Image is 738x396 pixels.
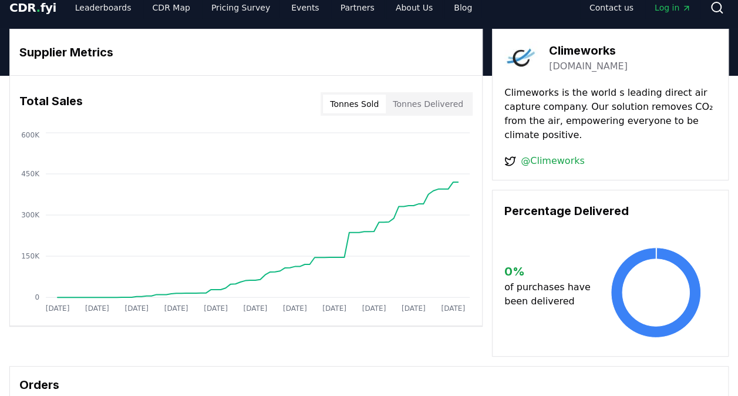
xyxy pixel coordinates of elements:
tspan: [DATE] [46,304,70,313]
h3: Climeworks [549,42,628,59]
tspan: [DATE] [243,304,267,313]
tspan: [DATE] [283,304,307,313]
span: Log in [655,2,691,14]
span: CDR fyi [9,1,56,15]
tspan: 300K [21,211,40,219]
h3: Orders [19,376,719,394]
tspan: [DATE] [124,304,149,313]
tspan: [DATE] [85,304,109,313]
tspan: [DATE] [164,304,188,313]
p: Climeworks is the world s leading direct air capture company. Our solution removes CO₂ from the a... [504,86,716,142]
h3: Percentage Delivered [504,202,716,220]
tspan: 600K [21,131,40,139]
tspan: 450K [21,170,40,178]
button: Tonnes Sold [323,95,386,113]
h3: Supplier Metrics [19,43,473,61]
tspan: 0 [35,293,39,301]
tspan: [DATE] [362,304,386,313]
h3: 0 % [504,263,595,280]
img: Climeworks-logo [504,41,537,74]
tspan: [DATE] [322,304,346,313]
tspan: [DATE] [204,304,228,313]
h3: Total Sales [19,92,83,116]
button: Tonnes Delivered [386,95,470,113]
p: of purchases have been delivered [504,280,595,308]
tspan: 150K [21,252,40,260]
span: . [36,1,41,15]
tspan: [DATE] [441,304,465,313]
a: [DOMAIN_NAME] [549,59,628,73]
a: @Climeworks [521,154,585,168]
tspan: [DATE] [402,304,426,313]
